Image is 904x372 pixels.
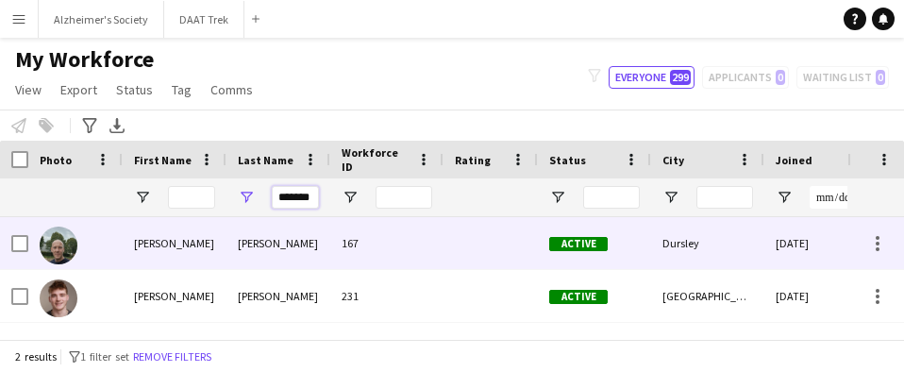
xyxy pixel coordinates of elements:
span: 299 [670,70,691,85]
button: Open Filter Menu [776,189,793,206]
app-action-btn: Advanced filters [78,114,101,137]
a: Comms [203,77,260,102]
input: First Name Filter Input [168,186,215,209]
input: Joined Filter Input [810,186,866,209]
input: Workforce ID Filter Input [376,186,432,209]
div: [DATE] [764,217,878,269]
button: Open Filter Menu [134,189,151,206]
button: Open Filter Menu [662,189,679,206]
a: Status [109,77,160,102]
span: Status [116,81,153,98]
a: Tag [164,77,199,102]
span: City [662,153,684,167]
div: [DATE] [764,270,878,322]
span: Active [549,237,608,251]
input: Status Filter Input [583,186,640,209]
input: City Filter Input [696,186,753,209]
button: Open Filter Menu [342,189,359,206]
img: George Johnson [40,279,77,317]
a: Export [53,77,105,102]
span: 1 filter set [80,349,129,364]
span: Status [549,153,586,167]
img: Craig Johnson [40,227,77,264]
button: Alzheimer's Society [39,1,164,38]
div: [PERSON_NAME] [226,217,330,269]
span: Workforce ID [342,145,410,174]
input: Last Name Filter Input [272,186,319,209]
span: Comms [210,81,253,98]
span: Active [549,290,608,304]
app-action-btn: Export XLSX [106,114,128,137]
div: [PERSON_NAME] [226,270,330,322]
button: DAAT Trek [164,1,244,38]
div: [GEOGRAPHIC_DATA] [651,270,764,322]
span: Export [60,81,97,98]
span: First Name [134,153,192,167]
span: Photo [40,153,72,167]
div: 231 [330,270,444,322]
button: Open Filter Menu [549,189,566,206]
span: Joined [776,153,812,167]
span: Last Name [238,153,293,167]
div: Dursley [651,217,764,269]
button: Open Filter Menu [238,189,255,206]
a: View [8,77,49,102]
span: My Workforce [15,45,154,74]
div: [PERSON_NAME] [123,270,226,322]
span: View [15,81,42,98]
div: [PERSON_NAME] [123,217,226,269]
button: Everyone299 [609,66,695,89]
button: Remove filters [129,347,215,367]
span: Rating [455,153,491,167]
div: 167 [330,217,444,269]
span: Tag [172,81,192,98]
